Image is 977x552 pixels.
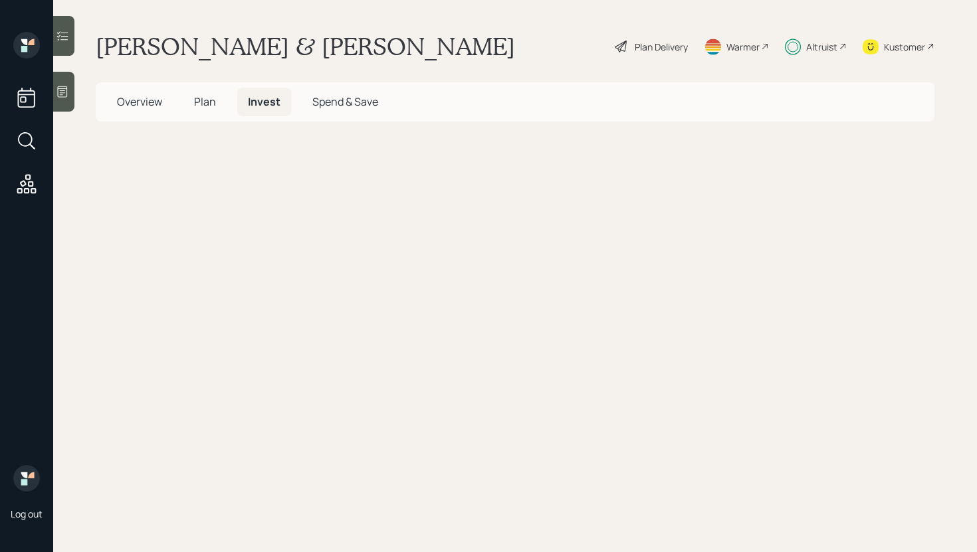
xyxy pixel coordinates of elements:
[194,94,216,109] span: Plan
[884,40,925,54] div: Kustomer
[117,94,162,109] span: Overview
[806,40,837,54] div: Altruist
[11,507,43,520] div: Log out
[726,40,760,54] div: Warmer
[248,94,280,109] span: Invest
[635,40,688,54] div: Plan Delivery
[96,32,515,61] h1: [PERSON_NAME] & [PERSON_NAME]
[312,94,378,109] span: Spend & Save
[13,465,40,492] img: retirable_logo.png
